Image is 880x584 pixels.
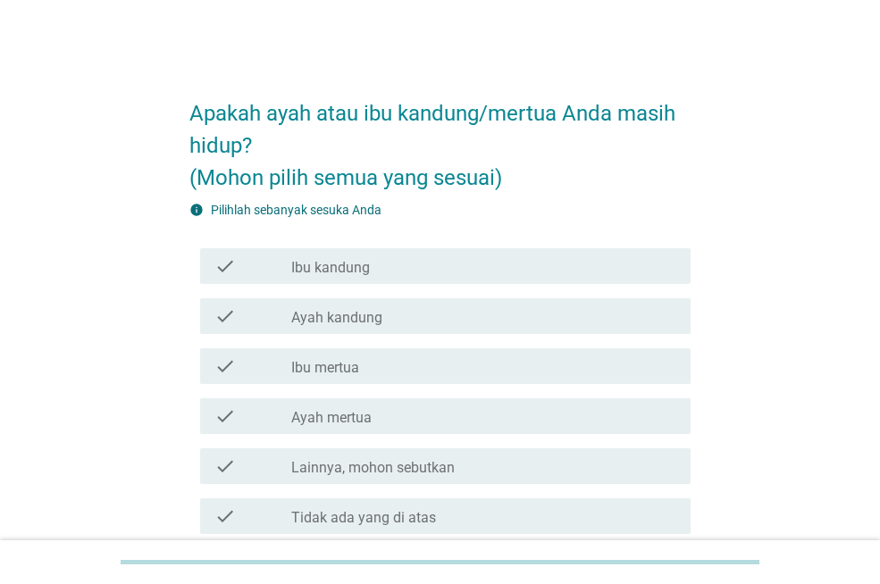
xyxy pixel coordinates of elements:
[291,359,359,377] label: Ibu mertua
[214,305,236,327] i: check
[189,79,691,194] h2: Apakah ayah atau ibu kandung/mertua Anda masih hidup? (Mohon pilih semua yang sesuai)
[189,203,204,217] i: info
[291,259,370,277] label: Ibu kandung
[214,455,236,477] i: check
[291,509,436,527] label: Tidak ada yang di atas
[291,309,382,327] label: Ayah kandung
[291,409,372,427] label: Ayah mertua
[291,459,455,477] label: Lainnya, mohon sebutkan
[214,505,236,527] i: check
[214,255,236,277] i: check
[214,355,236,377] i: check
[211,203,381,217] label: Pilihlah sebanyak sesuka Anda
[214,405,236,427] i: check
